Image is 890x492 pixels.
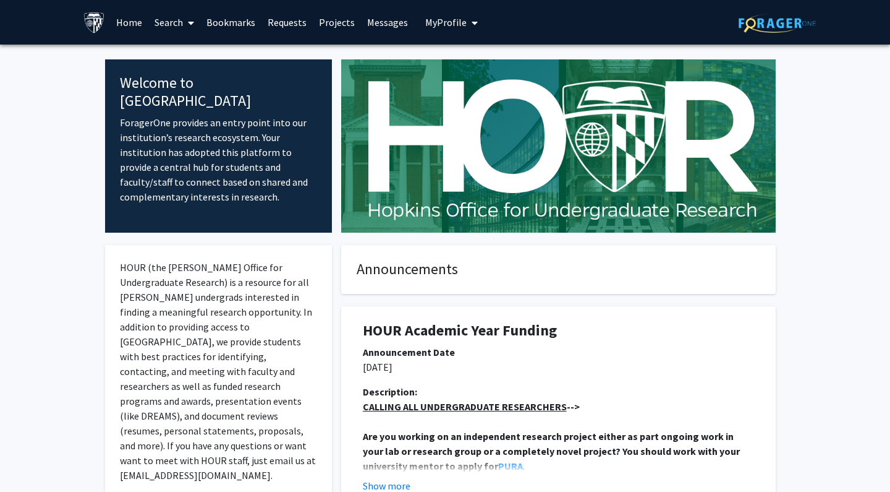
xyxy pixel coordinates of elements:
h1: HOUR Academic Year Funding [363,322,754,340]
p: HOUR (the [PERSON_NAME] Office for Undergraduate Research) is a resource for all [PERSON_NAME] un... [120,260,317,483]
u: CALLING ALL UNDERGRADUATE RESEARCHERS [363,400,567,413]
a: Projects [313,1,361,44]
p: ForagerOne provides an entry point into our institution’s research ecosystem. Your institution ha... [120,115,317,204]
a: PURA [498,460,523,472]
div: Announcement Date [363,345,754,360]
h4: Welcome to [GEOGRAPHIC_DATA] [120,74,317,110]
img: Johns Hopkins University Logo [83,12,105,33]
p: . [363,429,754,473]
img: ForagerOne Logo [739,14,816,33]
div: Description: [363,384,754,399]
strong: Are you working on an independent research project either as part ongoing work in your lab or res... [363,430,742,472]
a: Home [110,1,148,44]
p: [DATE] [363,360,754,374]
span: My Profile [425,16,467,28]
img: Cover Image [341,59,776,233]
a: Search [148,1,200,44]
a: Bookmarks [200,1,261,44]
iframe: Chat [9,436,53,483]
a: Requests [261,1,313,44]
strong: --> [363,400,580,413]
h4: Announcements [357,261,760,278]
a: Messages [361,1,414,44]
